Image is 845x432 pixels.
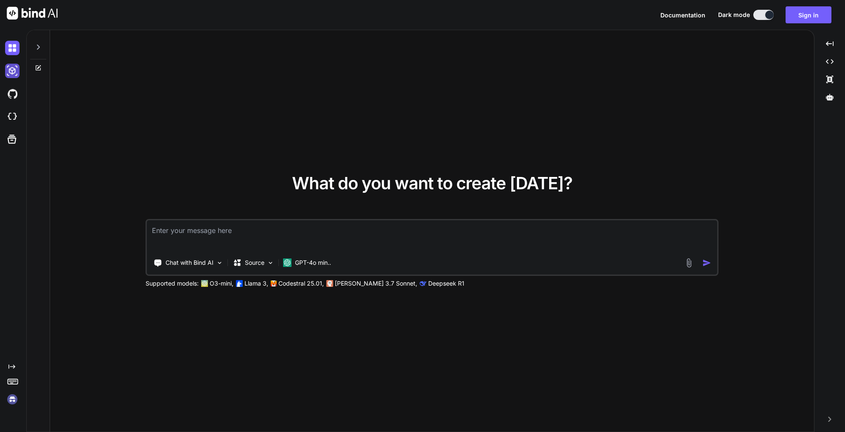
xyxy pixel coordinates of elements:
p: [PERSON_NAME] 3.7 Sonnet, [335,279,417,288]
img: attachment [684,258,694,268]
img: icon [702,258,711,267]
img: Mistral-AI [271,281,277,286]
img: signin [5,392,20,407]
span: What do you want to create [DATE]? [292,173,573,194]
p: Deepseek R1 [428,279,464,288]
img: cloudideIcon [5,109,20,124]
img: GPT-4o mini [283,258,292,267]
button: Sign in [786,6,831,23]
p: GPT-4o min.. [295,258,331,267]
span: Dark mode [718,11,750,19]
p: Llama 3, [244,279,268,288]
img: GPT-4 [201,280,208,287]
img: Pick Models [267,259,274,266]
img: claude [326,280,333,287]
img: githubDark [5,87,20,101]
img: Pick Tools [216,259,223,266]
span: Documentation [660,11,705,19]
img: Bind AI [7,7,58,20]
img: Llama2 [236,280,243,287]
img: darkAi-studio [5,64,20,78]
img: claude [420,280,427,287]
button: Documentation [660,11,705,20]
img: darkChat [5,41,20,55]
p: Supported models: [146,279,199,288]
p: O3-mini, [210,279,233,288]
p: Source [245,258,264,267]
p: Chat with Bind AI [166,258,213,267]
p: Codestral 25.01, [278,279,324,288]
